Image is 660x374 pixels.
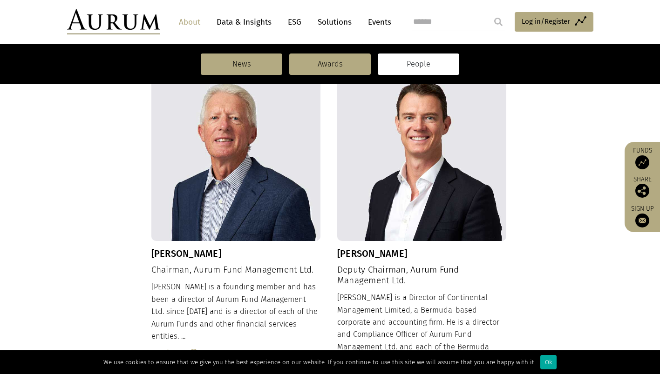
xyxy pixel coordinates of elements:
div: Read more [151,347,321,359]
a: Awards [289,53,371,75]
div: Share [629,176,655,198]
a: About [174,13,205,31]
h3: [PERSON_NAME] [151,248,321,259]
div: [PERSON_NAME] is a founding member and has been a director of Aurum Fund Management Ltd. since [D... [151,281,321,359]
input: Submit [489,13,508,31]
h4: Deputy Chairman, Aurum Fund Management Ltd. [337,265,507,286]
a: People [378,53,459,75]
h3: [PERSON_NAME] [337,248,507,259]
img: Read More [189,349,198,358]
img: Share this post [635,184,649,198]
img: Access Funds [635,155,649,169]
a: Log in/Register [515,12,593,32]
span: Log in/Register [522,16,570,27]
h4: Chairman, Aurum Fund Management Ltd. [151,265,321,275]
a: Events [363,13,391,31]
a: Sign up [629,205,655,227]
a: Solutions [313,13,356,31]
a: Funds [629,147,655,169]
img: Sign up to our newsletter [635,214,649,227]
a: Data & Insights [212,13,276,31]
a: ESG [283,13,306,31]
div: Ok [540,355,557,369]
a: News [201,53,282,75]
img: Aurum [67,9,160,34]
